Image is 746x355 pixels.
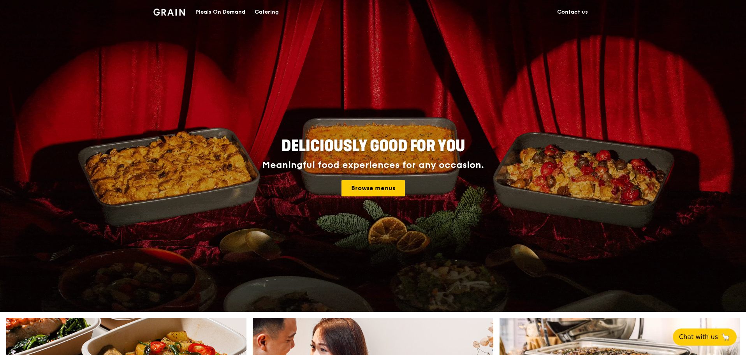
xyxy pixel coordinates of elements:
[679,332,718,342] span: Chat with us
[721,332,730,342] span: 🦙
[673,329,737,346] button: Chat with us🦙
[196,0,245,24] div: Meals On Demand
[282,137,465,155] span: Deliciously good for you
[233,160,513,171] div: Meaningful food experiences for any occasion.
[341,180,405,196] a: Browse menus
[552,0,593,24] a: Contact us
[250,0,283,24] a: Catering
[255,0,279,24] div: Catering
[153,9,185,16] img: Grain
